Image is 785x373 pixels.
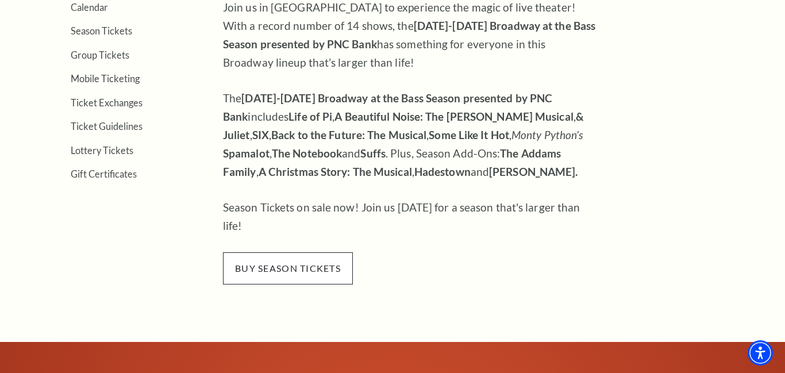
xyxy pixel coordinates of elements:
[414,165,471,178] strong: Hadestown
[71,73,140,84] a: Mobile Ticketing
[223,147,270,160] strong: Spamalot
[223,147,561,178] strong: The Addams Family
[288,110,332,123] strong: Life of Pi
[71,2,108,13] a: Calendar
[71,145,133,156] a: Lottery Tickets
[223,89,597,181] p: The includes , , , , , , , and . Plus, Season Add-Ons: , , and
[71,121,143,132] a: Ticket Guidelines
[429,128,509,141] strong: Some Like It Hot
[334,110,573,123] strong: A Beautiful Noise: The [PERSON_NAME] Musical
[71,168,137,179] a: Gift Certificates
[71,97,143,108] a: Ticket Exchanges
[223,198,597,235] p: Season Tickets on sale now! Join us [DATE] for a season that's larger than life!
[223,252,353,284] span: buy season tickets
[272,147,342,160] strong: The Notebook
[748,340,773,366] div: Accessibility Menu
[511,128,583,141] em: Monty Python’s
[259,165,412,178] strong: A Christmas Story: The Musical
[223,19,595,51] strong: [DATE]-[DATE] Broadway at the Bass Season presented by PNC Bank
[223,261,353,274] a: buy season tickets
[271,128,426,141] strong: Back to the Future: The Musical
[223,91,552,123] strong: [DATE]-[DATE] Broadway at the Bass Season presented by PNC Bank
[71,49,129,60] a: Group Tickets
[360,147,386,160] strong: Suffs
[71,25,132,36] a: Season Tickets
[223,110,584,141] strong: & Juliet
[489,165,578,178] strong: [PERSON_NAME].
[252,128,269,141] strong: SIX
